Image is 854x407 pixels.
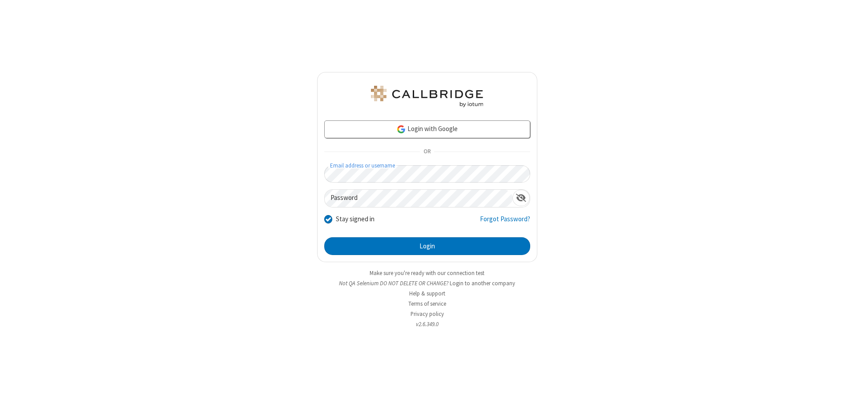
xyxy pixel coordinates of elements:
a: Help & support [409,290,445,297]
button: Login to another company [450,279,515,287]
a: Forgot Password? [480,214,530,231]
a: Login with Google [324,120,530,138]
a: Make sure you're ready with our connection test [370,269,484,277]
label: Stay signed in [336,214,375,224]
input: Password [325,190,512,207]
li: Not QA Selenium DO NOT DELETE OR CHANGE? [317,279,537,287]
a: Terms of service [408,300,446,307]
li: v2.6.349.0 [317,320,537,328]
button: Login [324,237,530,255]
div: Show password [512,190,530,206]
a: Privacy policy [411,310,444,318]
img: QA Selenium DO NOT DELETE OR CHANGE [369,86,485,107]
img: google-icon.png [396,124,406,134]
span: OR [420,146,434,158]
input: Email address or username [324,165,530,183]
